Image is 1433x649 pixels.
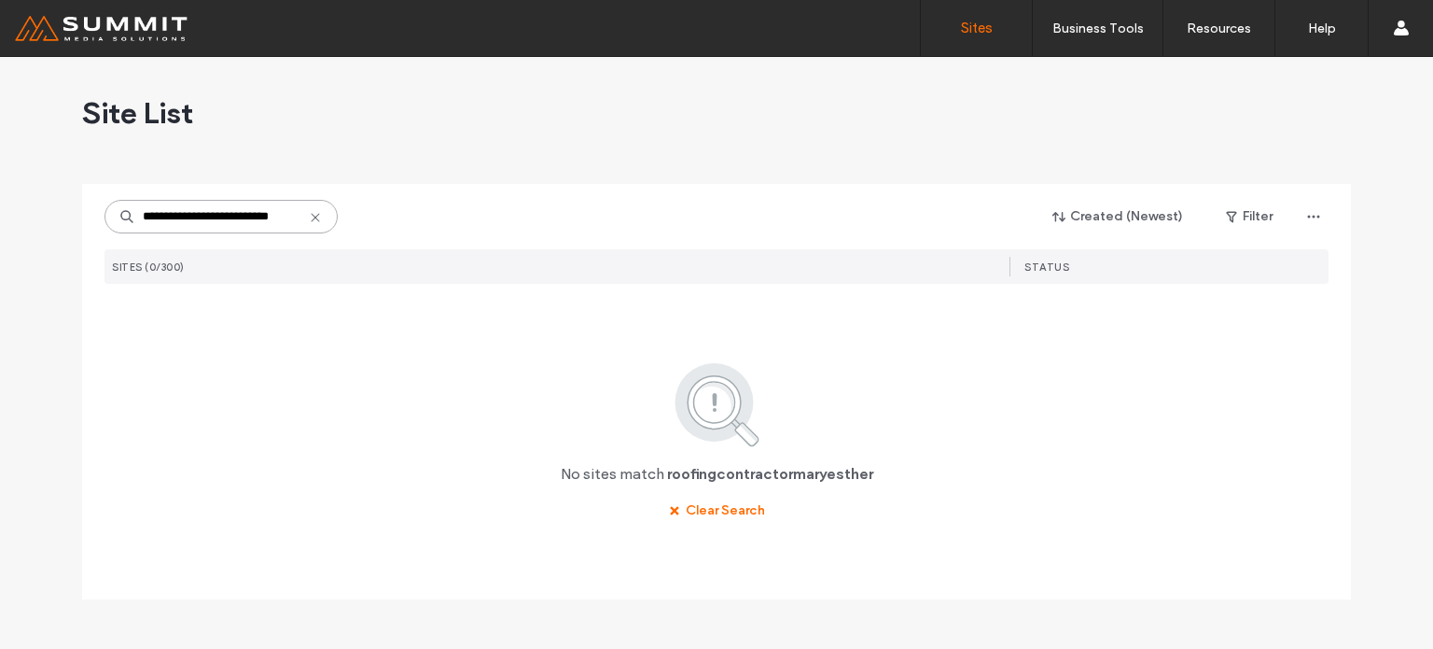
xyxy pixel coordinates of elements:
span: No sites match [561,464,664,485]
span: SITES (0/300) [112,261,185,274]
label: Business Tools [1052,21,1144,36]
span: Site List [82,94,193,132]
label: Sites [961,20,993,36]
button: Clear Search [652,496,782,526]
button: Filter [1207,202,1291,232]
button: Created (Newest) [1036,202,1200,232]
label: Help [1308,21,1336,36]
span: Help [42,13,80,30]
label: Resources [1187,21,1251,36]
img: search.svg [649,360,785,449]
span: roofingcontractormaryesther [667,464,873,485]
span: STATUS [1024,261,1069,274]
